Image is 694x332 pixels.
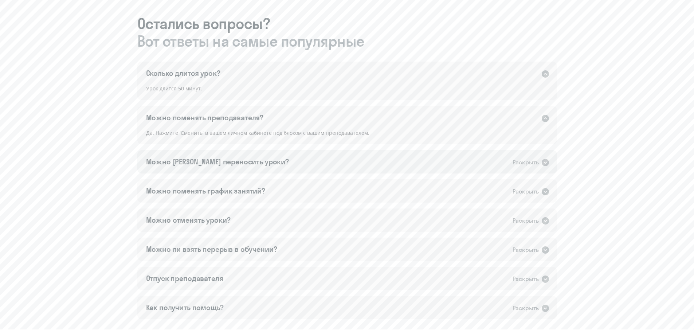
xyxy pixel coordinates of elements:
div: Можно ли взять перерыв в обучении? [146,244,277,254]
div: Как получить помощь? [146,302,224,313]
div: Раскрыть [513,245,539,254]
div: Можно [PERSON_NAME] переносить уроки? [146,157,289,167]
div: Урок длится 50 минут. [137,84,557,100]
div: Отпуск преподавателя [146,273,223,284]
div: Можно поменять график занятий? [146,186,266,196]
div: Можно отменять уроки? [146,215,231,225]
div: Раскрыть [513,304,539,313]
div: Да. Нажмите 'Сменить' в вашем личном кабинете под блоком с вашим преподавателем. [137,129,557,145]
h3: Остались вопросы? [137,15,557,50]
div: Сколько длится урок? [146,68,220,78]
div: Можно поменять преподавателя? [146,113,264,123]
div: Раскрыть [513,216,539,225]
div: Раскрыть [513,158,539,167]
div: Раскрыть [513,187,539,196]
div: Раскрыть [513,274,539,284]
span: Вот ответы на самые популярные [137,32,557,50]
